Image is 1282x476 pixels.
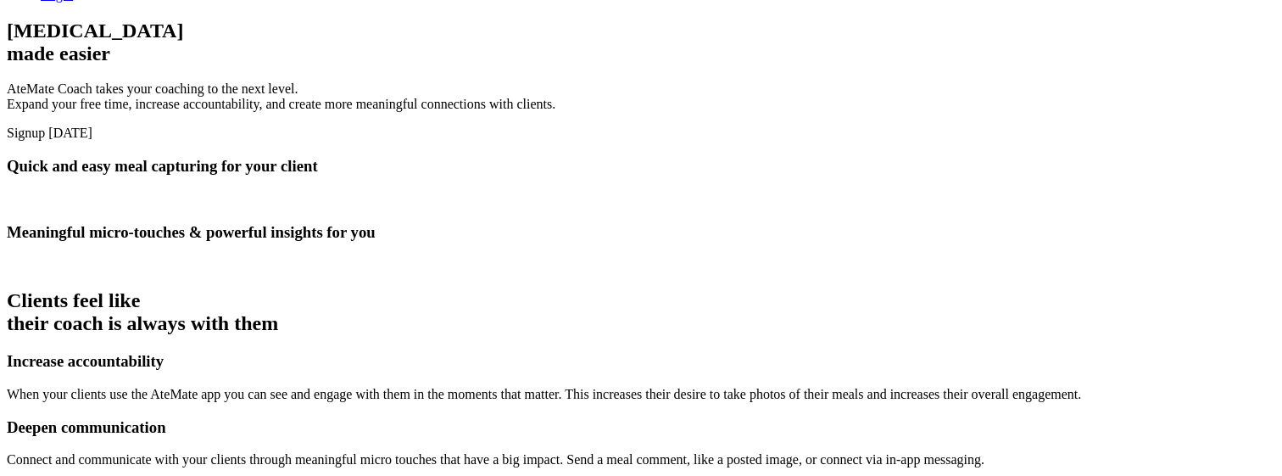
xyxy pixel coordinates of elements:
p: AteMate Coach takes your coaching to the next level. Expand your free time, increase accountabili... [7,81,1275,112]
h3: Deepen communication [7,418,1275,437]
h3: Quick and easy meal capturing for your client [7,157,1275,176]
h3: Meaningful micro-touches & powerful insights for you [7,223,1275,242]
h2: Clients feel like their coach is always with them [7,289,1275,335]
p: Connect and communicate with your clients through meaningful micro touches that have a big impact... [7,452,1275,468]
div: Signup [DATE] [7,126,1275,141]
h1: [MEDICAL_DATA] made easier [7,20,1275,65]
h3: Increase accountability [7,352,1275,371]
p: When your clients use the AteMate app you can see and engage with them in the moments that matter... [7,387,1275,402]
